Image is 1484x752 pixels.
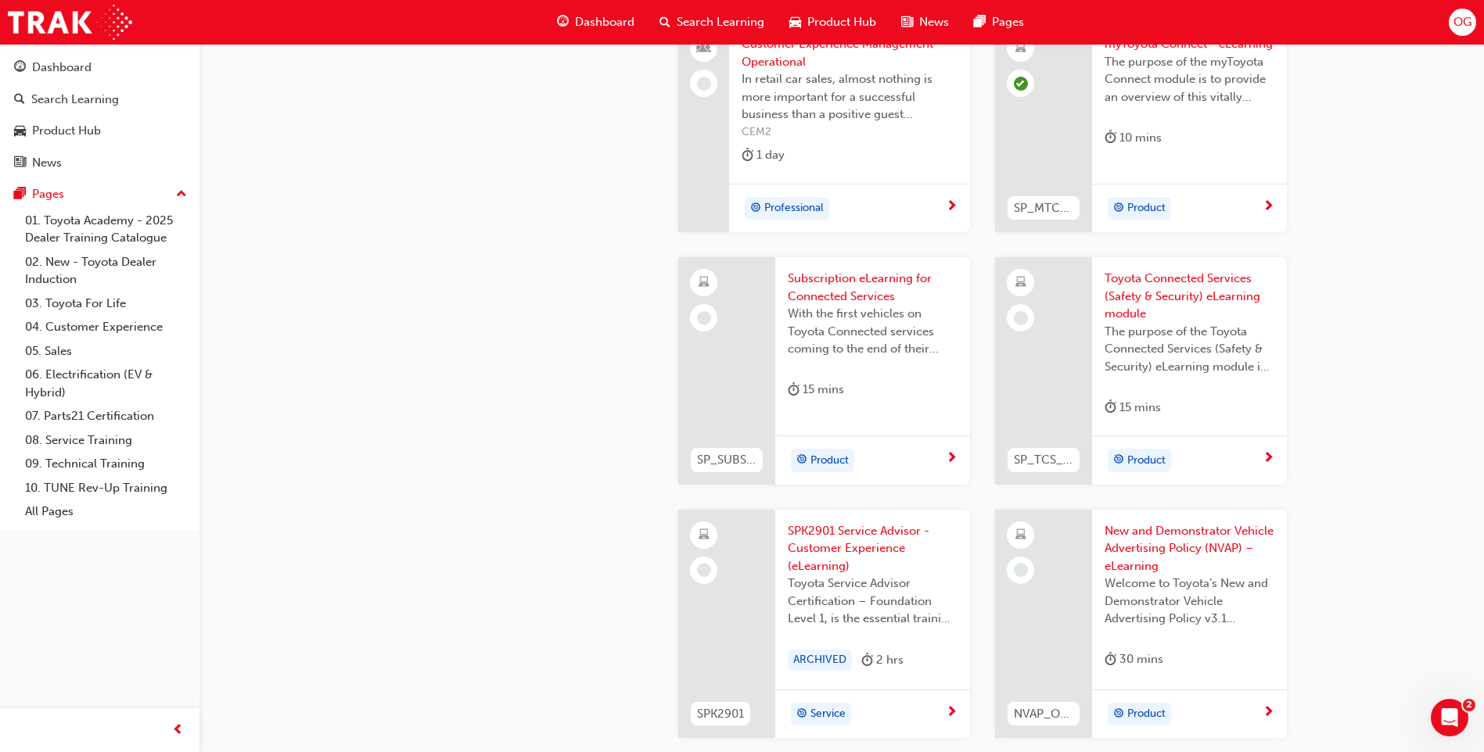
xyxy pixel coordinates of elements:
[764,199,824,217] span: Professional
[742,145,785,165] div: 1 day
[810,705,846,723] span: Service
[1127,199,1166,217] span: Product
[1105,270,1274,323] span: Toyota Connected Services (Safety & Security) eLearning module
[32,185,64,203] div: Pages
[19,209,193,250] a: 01. Toyota Academy - 2025 Dealer Training Catalogue
[557,13,569,32] span: guage-icon
[995,23,1287,232] a: SP_MTC_NM0921_ELmyToyota Connect - eLearningThe purpose of the myToyota Connect module is to prov...
[14,188,26,202] span: pages-icon
[699,525,710,546] span: learningResourceType_ELEARNING-icon
[14,61,26,75] span: guage-icon
[19,452,193,476] a: 09. Technical Training
[1127,452,1166,470] span: Product
[901,13,913,32] span: news-icon
[889,6,961,38] a: news-iconNews
[788,305,958,358] span: With the first vehicles on Toyota Connected services coming to the end of their complimentary per...
[1015,525,1026,546] span: learningResourceType_ELEARNING-icon
[6,53,193,82] a: Dashboard
[1113,450,1124,471] span: target-icon
[946,706,958,720] span: next-icon
[697,451,756,469] span: SP_SUBSCON0823_EL
[6,116,193,145] a: Product Hub
[1453,13,1471,31] span: OG
[777,6,889,38] a: car-iconProduct Hub
[544,6,647,38] a: guage-iconDashboard
[1105,650,1163,669] div: 30 mins
[992,13,1024,31] span: Pages
[796,704,807,725] span: target-icon
[659,13,670,32] span: search-icon
[742,70,958,124] span: In retail car sales, almost nothing is more important for a successful business than a positive g...
[788,575,958,628] span: Toyota Service Advisor Certification – Foundation Level 1, is the essential training course for a...
[1014,77,1028,91] span: learningRecordVerb_PASS-icon
[1431,699,1468,736] iframe: Intercom live chat
[1113,704,1124,725] span: target-icon
[176,184,187,205] span: up-icon
[32,122,101,140] div: Product Hub
[1263,200,1274,214] span: next-icon
[1105,323,1274,376] span: The purpose of the Toyota Connected Services (Safety & Security) eLearning module is to provide a...
[697,311,711,325] span: learningRecordVerb_NONE-icon
[1463,699,1475,711] span: 2
[1105,650,1116,669] span: duration-icon
[678,257,970,485] a: SP_SUBSCON0823_ELSubscription eLearning for Connected ServicesWith the first vehicles on Toyota C...
[1127,705,1166,723] span: Product
[1014,311,1028,325] span: learningRecordVerb_NONE-icon
[8,5,132,40] img: Trak
[19,363,193,404] a: 06. Electrification (EV & Hybrid)
[742,145,753,165] span: duration-icon
[919,13,949,31] span: News
[742,124,958,141] span: CEM2
[6,180,193,209] button: Pages
[14,124,26,138] span: car-icon
[788,270,958,305] span: Subscription eLearning for Connected Services
[678,510,970,739] a: SPK2901SPK2901 Service Advisor - Customer Experience (eLearning)Toyota Service Advisor Certificat...
[172,721,184,740] span: prev-icon
[1105,575,1274,628] span: Welcome to Toyota’s New and Demonstrator Vehicle Advertising Policy v3.1 eLearning module, design...
[575,13,634,31] span: Dashboard
[1449,9,1476,36] button: OG
[1014,705,1073,723] span: NVAP_ONLINE
[1105,35,1274,53] span: myToyota Connect - eLearning
[678,23,970,232] a: Customer Experience Management - OperationalIn retail car sales, almost nothing is more important...
[750,199,761,219] span: target-icon
[861,650,873,670] span: duration-icon
[19,500,193,524] a: All Pages
[946,200,958,214] span: next-icon
[647,6,777,38] a: search-iconSearch Learning
[1105,398,1116,417] span: duration-icon
[6,50,193,180] button: DashboardSearch LearningProduct HubNews
[19,315,193,339] a: 04. Customer Experience
[789,13,801,32] span: car-icon
[19,250,193,292] a: 02. New - Toyota Dealer Induction
[1015,273,1026,293] span: learningResourceType_ELEARNING-icon
[14,156,26,170] span: news-icon
[1105,522,1274,575] span: New and Demonstrator Vehicle Advertising Policy (NVAP) – eLearning
[677,13,764,31] span: Search Learning
[1014,563,1028,577] span: learningRecordVerb_NONE-icon
[32,59,92,77] div: Dashboard
[995,510,1287,739] a: NVAP_ONLINENew and Demonstrator Vehicle Advertising Policy (NVAP) – eLearningWelcome to Toyota’s ...
[788,650,852,671] div: ARCHIVED
[6,149,193,177] a: News
[699,38,710,59] span: people-icon
[1105,398,1161,417] div: 15 mins
[32,154,62,172] div: News
[19,428,193,453] a: 08. Service Training
[742,35,958,70] span: Customer Experience Management - Operational
[19,339,193,363] a: 05. Sales
[796,450,807,471] span: target-icon
[807,13,876,31] span: Product Hub
[14,93,25,107] span: search-icon
[946,452,958,466] span: next-icon
[1263,706,1274,720] span: next-icon
[31,91,119,109] div: Search Learning
[19,476,193,500] a: 10. TUNE Rev-Up Training
[961,6,1037,38] a: pages-iconPages
[1105,128,1116,148] span: duration-icon
[697,705,744,723] span: SPK2901
[1014,199,1073,217] span: SP_MTC_NM0921_EL
[788,380,799,399] span: duration-icon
